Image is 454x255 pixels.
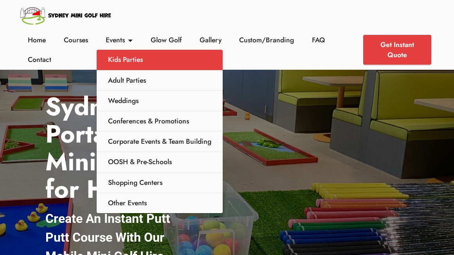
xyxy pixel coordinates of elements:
a: FAQ [310,35,327,45]
a: Courses [61,35,90,45]
a: Kids Parties [97,50,223,70]
a: OOSH & Pre-Schools [97,152,223,172]
a: Get Instant Quote [363,35,431,65]
a: Custom/Branding [237,35,296,45]
a: Events [104,35,135,45]
img: Sydney Mini Golf Hire [19,4,113,27]
a: Adult Parties [97,71,223,91]
a: Contact [26,54,54,65]
strong: Sydney's #1 Portable Mini Golf for Hire [45,89,185,207]
a: Shopping Centers [97,173,223,193]
a: Conferences & Promotions [97,111,223,132]
a: Glow Golf [149,35,184,45]
a: Other Events [97,193,223,213]
a: Corporate Events & Team Building [97,132,223,152]
a: Weddings [97,91,223,111]
a: Gallery [197,35,223,45]
a: Home [26,35,48,45]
